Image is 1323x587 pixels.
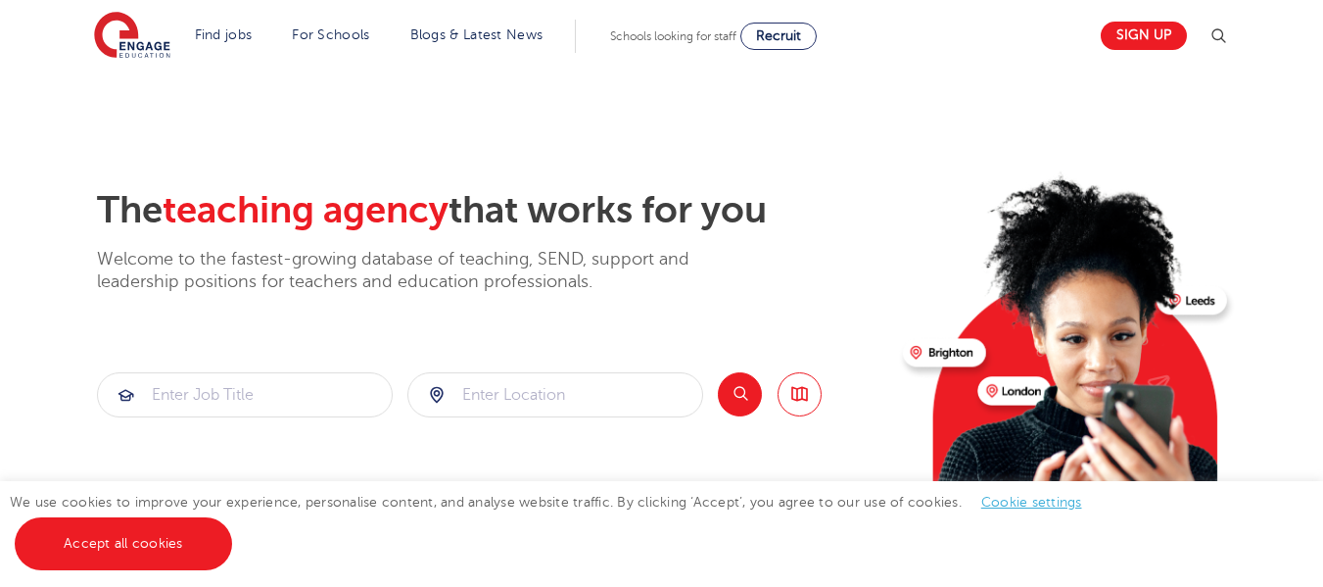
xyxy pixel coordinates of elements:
span: We use cookies to improve your experience, personalise content, and analyse website traffic. By c... [10,495,1102,551]
input: Submit [408,373,702,416]
span: Schools looking for staff [610,29,736,43]
button: Search [718,372,762,416]
a: Recruit [740,23,817,50]
a: Cookie settings [981,495,1082,510]
span: Recruit [756,28,801,43]
h2: The that works for you [97,188,887,233]
div: Submit [97,372,393,417]
a: Accept all cookies [15,517,232,570]
a: For Schools [292,27,369,42]
span: teaching agency [163,189,449,231]
div: Submit [407,372,703,417]
img: Engage Education [94,12,170,61]
a: Find jobs [195,27,253,42]
a: Sign up [1101,22,1187,50]
input: Submit [98,373,392,416]
p: Welcome to the fastest-growing database of teaching, SEND, support and leadership positions for t... [97,248,743,294]
a: Blogs & Latest News [410,27,543,42]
